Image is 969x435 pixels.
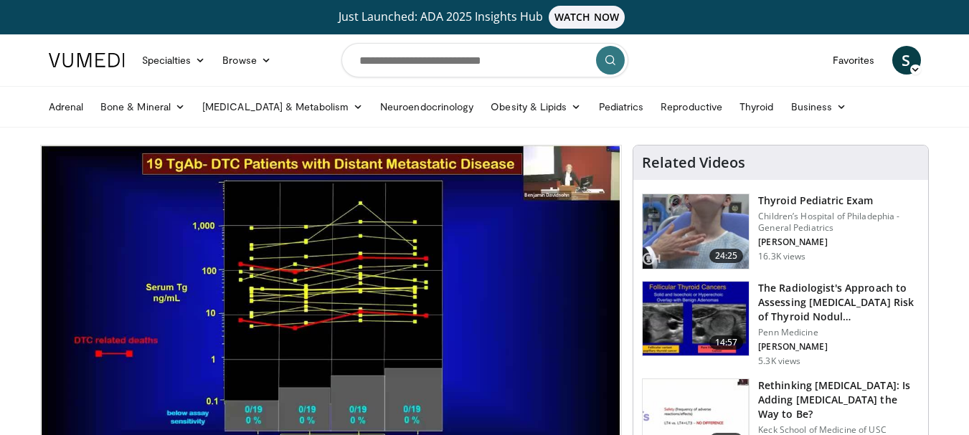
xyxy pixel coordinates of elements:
[758,193,920,208] h3: Thyroid Pediatric Exam
[40,92,93,121] a: Adrenal
[49,53,125,67] img: VuMedi Logo
[758,378,920,421] h3: Rethinking [MEDICAL_DATA]: Is Adding [MEDICAL_DATA] the Way to Be?
[758,341,920,353] p: [PERSON_NAME]
[758,211,920,234] p: Children’s Hospital of Philadephia - General Pediatrics
[642,193,920,269] a: 24:25 Thyroid Pediatric Exam Children’s Hospital of Philadephia - General Pediatrics [PERSON_NAME...
[482,92,590,121] a: Obesity & Lipids
[643,282,749,356] img: 64bf5cfb-7b6d-429f-8d89-8118f524719e.150x105_q85_crop-smart_upscale.jpg
[372,92,482,121] a: Neuroendocrinology
[642,154,745,171] h4: Related Videos
[652,92,731,121] a: Reproductive
[642,281,920,367] a: 14:57 The Radiologist's Approach to Assessing [MEDICAL_DATA] Risk of Thyroid Nodul… Penn Medicine...
[731,92,783,121] a: Thyroid
[214,46,280,75] a: Browse
[709,249,744,263] span: 24:25
[758,236,920,248] p: [PERSON_NAME]
[590,92,653,121] a: Pediatrics
[133,46,214,75] a: Specialties
[51,6,919,29] a: Just Launched: ADA 2025 Insights HubWATCH NOW
[194,92,372,121] a: [MEDICAL_DATA] & Metabolism
[892,46,921,75] a: S
[824,46,884,75] a: Favorites
[758,251,805,262] p: 16.3K views
[643,194,749,269] img: 576742cb-950f-47b1-b49b-8023242b3cfa.150x105_q85_crop-smart_upscale.jpg
[758,281,920,324] h3: The Radiologist's Approach to Assessing [MEDICAL_DATA] Risk of Thyroid Nodul…
[709,335,744,350] span: 14:57
[783,92,856,121] a: Business
[549,6,625,29] span: WATCH NOW
[341,43,628,77] input: Search topics, interventions
[758,355,800,367] p: 5.3K views
[92,92,194,121] a: Bone & Mineral
[758,327,920,338] p: Penn Medicine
